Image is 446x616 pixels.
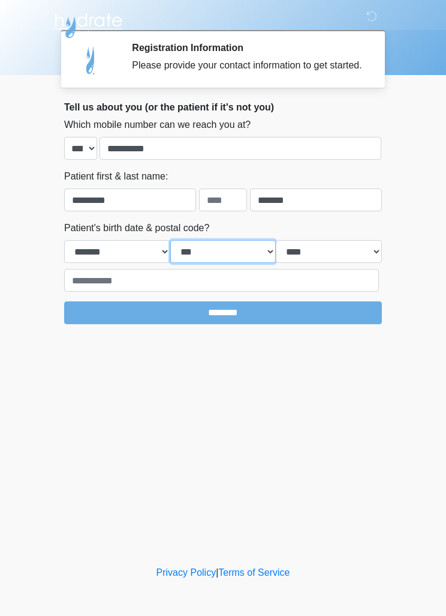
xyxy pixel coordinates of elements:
[64,101,382,113] h2: Tell us about you (or the patient if it's not you)
[52,9,124,39] img: Hydrate IV Bar - Chandler Logo
[216,567,218,578] a: |
[218,567,290,578] a: Terms of Service
[73,42,109,78] img: Agent Avatar
[64,169,168,184] label: Patient first & last name:
[156,567,216,578] a: Privacy Policy
[64,221,209,235] label: Patient's birth date & postal code?
[132,58,364,73] div: Please provide your contact information to get started.
[64,118,251,132] label: Which mobile number can we reach you at?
